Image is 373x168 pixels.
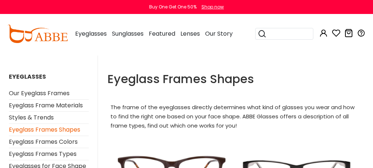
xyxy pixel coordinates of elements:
[108,103,360,130] p: The frame of the eyeglasses directly determines what kind of glasses you wear and how to find the...
[205,29,233,38] span: Our Story
[180,29,200,38] span: Lenses
[9,150,77,158] a: Eyeglass Frames Types
[9,125,80,134] a: Eyeglass Frames Shapes
[7,25,68,43] img: abbeglasses.com
[9,101,83,110] a: Eyeglass Frame Materials
[149,4,197,10] div: Buy One Get One 50%
[9,89,70,97] a: Our Eyeglass Frames
[9,113,54,122] a: Styles & Trends
[201,4,224,10] div: Shop now
[108,73,360,85] h1: Eyeglass Frames Shapes
[198,4,224,10] a: Shop now
[149,29,175,38] span: Featured
[112,29,144,38] span: Sunglasses
[9,137,78,146] a: Eyeglass Frames Colors
[75,29,107,38] span: Eyeglasses
[9,73,89,80] h6: EYEGLASSES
